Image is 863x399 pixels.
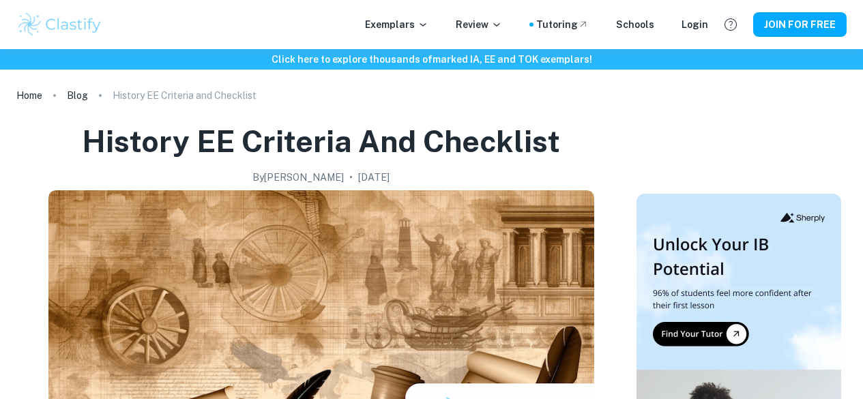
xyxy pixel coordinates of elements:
a: Home [16,86,42,105]
img: Clastify logo [16,11,103,38]
button: Help and Feedback [719,13,742,36]
p: Exemplars [365,17,428,32]
h1: History EE Criteria and Checklist [82,121,560,162]
a: Login [682,17,708,32]
a: Schools [616,17,654,32]
p: Review [456,17,502,32]
h6: Click here to explore thousands of marked IA, EE and TOK exemplars ! [3,52,860,67]
button: JOIN FOR FREE [753,12,847,37]
a: Tutoring [536,17,589,32]
h2: By [PERSON_NAME] [252,170,344,185]
p: History EE Criteria and Checklist [113,88,257,103]
p: • [349,170,353,185]
h2: [DATE] [358,170,390,185]
a: Blog [67,86,88,105]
